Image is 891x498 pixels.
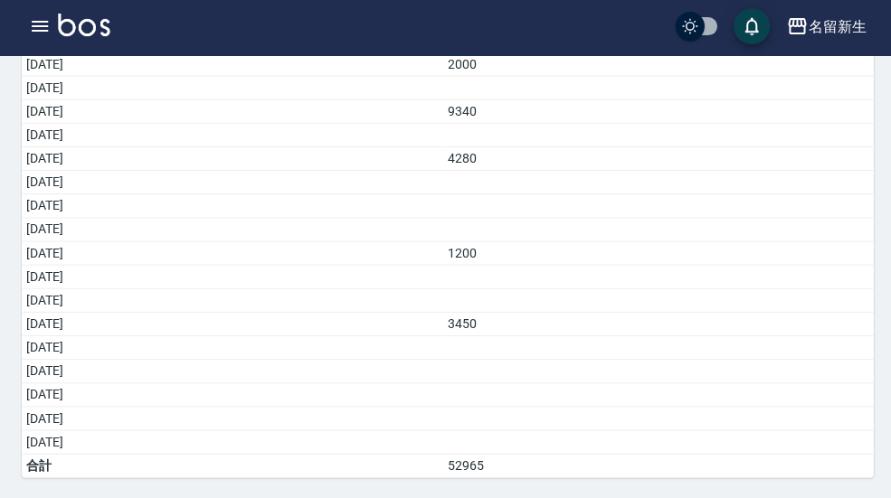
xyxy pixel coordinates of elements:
[441,102,869,126] td: 9340
[22,102,441,126] td: [DATE]
[22,55,441,79] td: [DATE]
[58,16,109,39] img: Logo
[441,455,869,478] td: 52965
[22,149,441,173] td: [DATE]
[22,79,441,102] td: [DATE]
[441,243,869,267] td: 1200
[22,196,441,220] td: [DATE]
[22,361,441,384] td: [DATE]
[22,267,441,290] td: [DATE]
[22,220,441,243] td: [DATE]
[22,314,441,337] td: [DATE]
[22,173,441,196] td: [DATE]
[22,290,441,314] td: [DATE]
[441,149,869,173] td: 4280
[22,408,441,431] td: [DATE]
[22,455,441,478] td: 合計
[775,11,869,48] button: 名留新生
[22,337,441,361] td: [DATE]
[441,55,869,79] td: 2000
[730,11,766,47] button: save
[804,18,862,41] div: 名留新生
[22,243,441,267] td: [DATE]
[441,314,869,337] td: 3450
[22,431,441,455] td: [DATE]
[22,384,441,408] td: [DATE]
[22,126,441,149] td: [DATE]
